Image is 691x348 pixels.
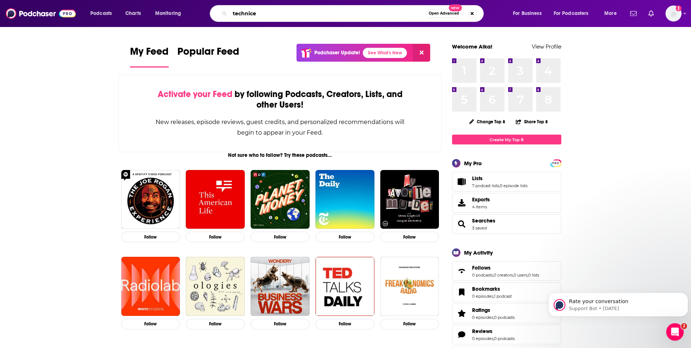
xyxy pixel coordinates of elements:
[472,196,490,203] span: Exports
[186,170,245,229] img: This American Life
[455,329,469,340] a: Reviews
[251,319,310,329] button: Follow
[494,336,515,341] a: 0 podcasts
[532,43,561,50] a: View Profile
[186,319,245,329] button: Follow
[380,257,439,316] img: Freakonomics Radio
[676,5,682,11] svg: Add a profile image
[604,8,617,19] span: More
[452,214,561,234] span: Searches
[455,219,469,229] a: Searches
[472,183,499,188] a: 7 podcast lists
[155,8,181,19] span: Monitoring
[545,277,691,328] iframe: Intercom notifications message
[452,43,492,50] a: Welcome Alka!
[472,328,515,335] a: Reviews
[472,217,495,224] a: Searches
[464,249,493,256] div: My Activity
[251,257,310,316] img: Business Wars
[130,45,169,62] span: My Feed
[472,286,500,292] span: Bookmarks
[150,8,191,19] button: open menu
[452,193,561,213] a: Exports
[121,8,145,19] a: Charts
[472,294,493,299] a: 0 episodes
[363,48,407,58] a: See What's New
[455,266,469,276] a: Follows
[121,319,180,329] button: Follow
[494,272,513,278] a: 0 creators
[315,170,374,229] img: The Daily
[158,89,232,100] span: Activate your Feed
[493,272,494,278] span: ,
[121,257,180,316] img: Radiolab
[666,5,682,22] img: User Profile
[681,323,687,329] span: 2
[494,294,512,299] a: 1 podcast
[666,323,684,341] iframe: Intercom live chat
[125,8,141,19] span: Charts
[472,307,490,313] span: Ratings
[455,308,469,318] a: Ratings
[551,160,560,166] a: PRO
[315,257,374,316] img: TED Talks Daily
[455,287,469,297] a: Bookmarks
[121,170,180,229] img: The Joe Rogan Experience
[449,4,462,11] span: New
[645,7,657,20] a: Show notifications dropdown
[186,232,245,242] button: Follow
[551,161,560,166] span: PRO
[380,170,439,229] img: My Favorite Murder with Karen Kilgariff and Georgia Hardstark
[425,9,462,18] button: Open AdvancedNew
[494,315,515,320] a: 0 podcasts
[251,232,310,242] button: Follow
[452,261,561,281] span: Follows
[85,8,121,19] button: open menu
[314,50,360,56] p: Podchaser Update!
[177,45,239,67] a: Popular Feed
[118,152,442,158] div: Not sure who to follow? Try these podcasts...
[472,175,527,182] a: Lists
[499,183,500,188] span: ,
[429,12,459,15] span: Open Advanced
[599,8,626,19] button: open menu
[217,5,491,22] div: Search podcasts, credits, & more...
[380,232,439,242] button: Follow
[549,8,599,19] button: open menu
[666,5,682,22] span: Logged in as AlkaNara
[186,257,245,316] img: Ologies with Alie Ward
[155,117,405,138] div: New releases, episode reviews, guest credits, and personalized recommendations will begin to appe...
[464,160,482,167] div: My Pro
[472,175,483,182] span: Lists
[6,7,76,20] a: Podchaser - Follow, Share and Rate Podcasts
[230,8,425,19] input: Search podcasts, credits, & more...
[513,8,542,19] span: For Business
[455,177,469,187] a: Lists
[465,117,510,126] button: Change Top 8
[251,170,310,229] img: Planet Money
[666,5,682,22] button: Show profile menu
[472,315,493,320] a: 0 episodes
[472,264,491,271] span: Follows
[472,336,493,341] a: 0 episodes
[472,307,515,313] a: Ratings
[508,8,551,19] button: open menu
[155,89,405,110] div: by following Podcasts, Creators, Lists, and other Users!
[500,183,527,188] a: 0 episode lists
